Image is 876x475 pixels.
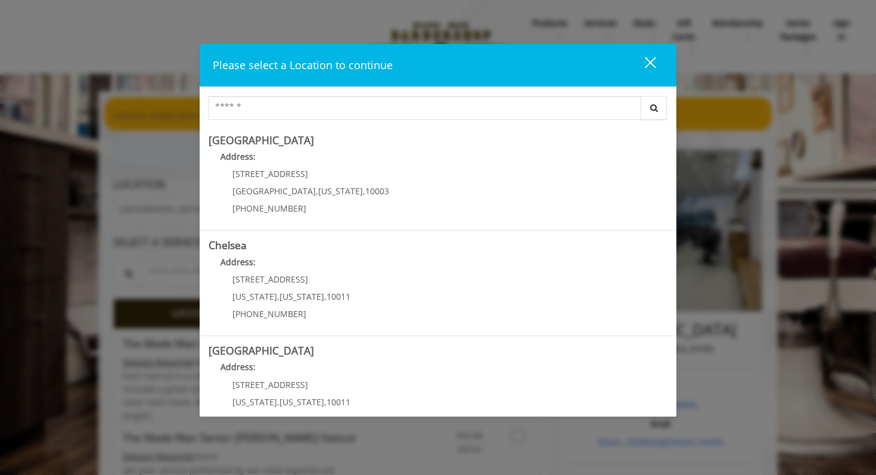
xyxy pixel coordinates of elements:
button: close dialog [623,53,663,77]
span: , [324,396,327,408]
span: [US_STATE] [232,396,277,408]
span: [US_STATE] [279,291,324,302]
span: [STREET_ADDRESS] [232,168,308,179]
b: Address: [220,151,256,162]
span: , [316,185,318,197]
span: [PHONE_NUMBER] [232,308,306,319]
input: Search Center [209,96,641,120]
span: [US_STATE] [279,396,324,408]
span: 10003 [365,185,389,197]
i: Search button [647,104,661,112]
span: [STREET_ADDRESS] [232,274,308,285]
span: [GEOGRAPHIC_DATA] [232,185,316,197]
div: close dialog [631,56,655,74]
b: Chelsea [209,238,247,252]
div: Center Select [209,96,667,126]
span: [US_STATE] [232,291,277,302]
b: [GEOGRAPHIC_DATA] [209,133,314,147]
span: [US_STATE] [318,185,363,197]
b: Address: [220,256,256,268]
span: , [363,185,365,197]
span: , [277,291,279,302]
span: , [277,396,279,408]
span: [PHONE_NUMBER] [232,203,306,214]
b: Address: [220,361,256,372]
span: Please select a Location to continue [213,58,393,72]
span: [STREET_ADDRESS] [232,379,308,390]
span: 10011 [327,396,350,408]
span: , [324,291,327,302]
b: [GEOGRAPHIC_DATA] [209,343,314,358]
span: 10011 [327,291,350,302]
